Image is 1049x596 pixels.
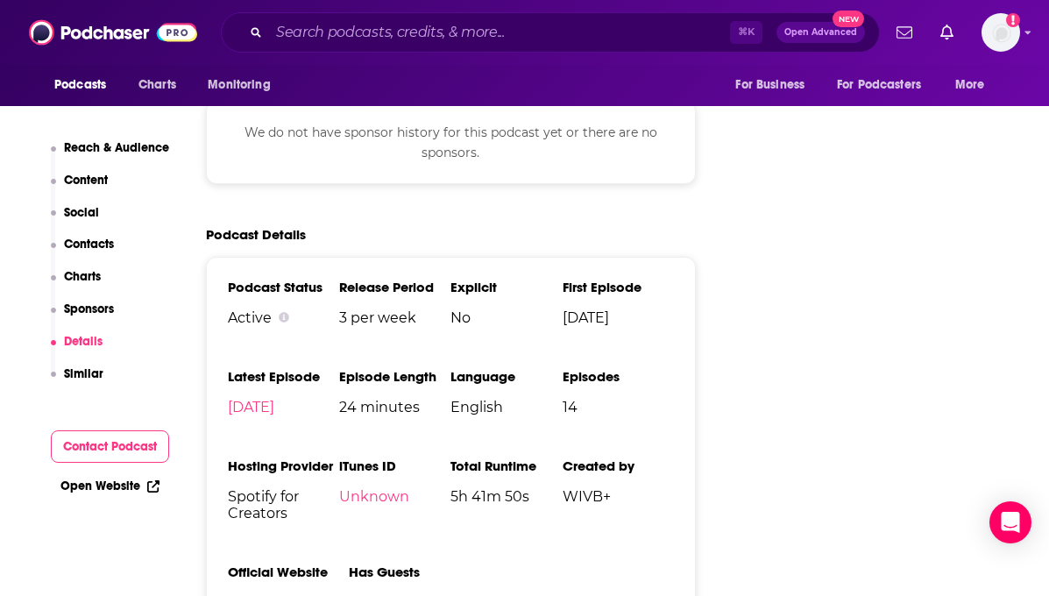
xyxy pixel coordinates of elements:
button: Charts [51,269,102,302]
span: Spotify for Creators [228,488,339,521]
h2: Podcast Details [206,226,306,243]
p: Details [64,334,103,349]
span: 14 [563,399,674,415]
h3: Has Guests [349,564,460,580]
a: Show notifications dropdown [933,18,960,47]
h3: Episodes [563,368,674,385]
h3: Latest Episode [228,368,339,385]
a: Unknown [339,488,409,505]
span: For Podcasters [837,73,921,97]
span: Open Advanced [784,28,857,37]
span: Charts [138,73,176,97]
span: 3 per week [339,309,450,326]
button: Contacts [51,237,115,269]
h3: Official Website [228,564,349,580]
img: User Profile [982,13,1020,52]
button: Similar [51,366,104,399]
button: open menu [42,68,129,102]
span: [DATE] [563,309,674,326]
button: open menu [195,68,293,102]
a: Charts [127,68,187,102]
button: Contact Podcast [51,430,170,463]
img: Podchaser - Follow, Share and Rate Podcasts [29,16,197,49]
button: open menu [943,68,1007,102]
p: Social [64,205,99,220]
p: Contacts [64,237,114,252]
a: Open Website [60,479,159,493]
a: Show notifications dropdown [890,18,919,47]
p: Sponsors [64,302,114,316]
h3: Explicit [450,279,562,295]
h3: Language [450,368,562,385]
h3: Total Runtime [450,458,562,474]
p: We do not have sponsor history for this podcast yet or there are no sponsors. [228,123,674,162]
button: Social [51,205,100,238]
div: Active [228,309,339,326]
input: Search podcasts, credits, & more... [269,18,730,46]
h3: Episode Length [339,368,450,385]
a: [DATE] [228,399,274,415]
button: open menu [723,68,826,102]
button: Content [51,173,109,205]
span: More [955,73,985,97]
span: WIVB+ [563,488,674,505]
span: Podcasts [54,73,106,97]
svg: Add a profile image [1006,13,1020,27]
h3: Podcast Status [228,279,339,295]
h3: Created by [563,458,674,474]
p: Similar [64,366,103,381]
h3: Hosting Provider [228,458,339,474]
span: Monitoring [208,73,270,97]
div: Search podcasts, credits, & more... [221,12,880,53]
span: New [833,11,864,27]
span: English [450,399,562,415]
span: ⌘ K [730,21,762,44]
button: Show profile menu [982,13,1020,52]
p: Content [64,173,108,188]
p: Reach & Audience [64,140,169,155]
span: For Business [735,73,804,97]
span: Logged in as dkcmediatechnyc [982,13,1020,52]
button: Reach & Audience [51,140,170,173]
p: Charts [64,269,101,284]
span: 5h 41m 50s [450,488,562,505]
h3: First Episode [563,279,674,295]
button: open menu [826,68,946,102]
button: Open AdvancedNew [776,22,865,43]
div: Open Intercom Messenger [989,501,1031,543]
span: No [450,309,562,326]
h3: Release Period [339,279,450,295]
h3: iTunes ID [339,458,450,474]
span: 24 minutes [339,399,450,415]
button: Sponsors [51,302,115,334]
button: Details [51,334,103,366]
